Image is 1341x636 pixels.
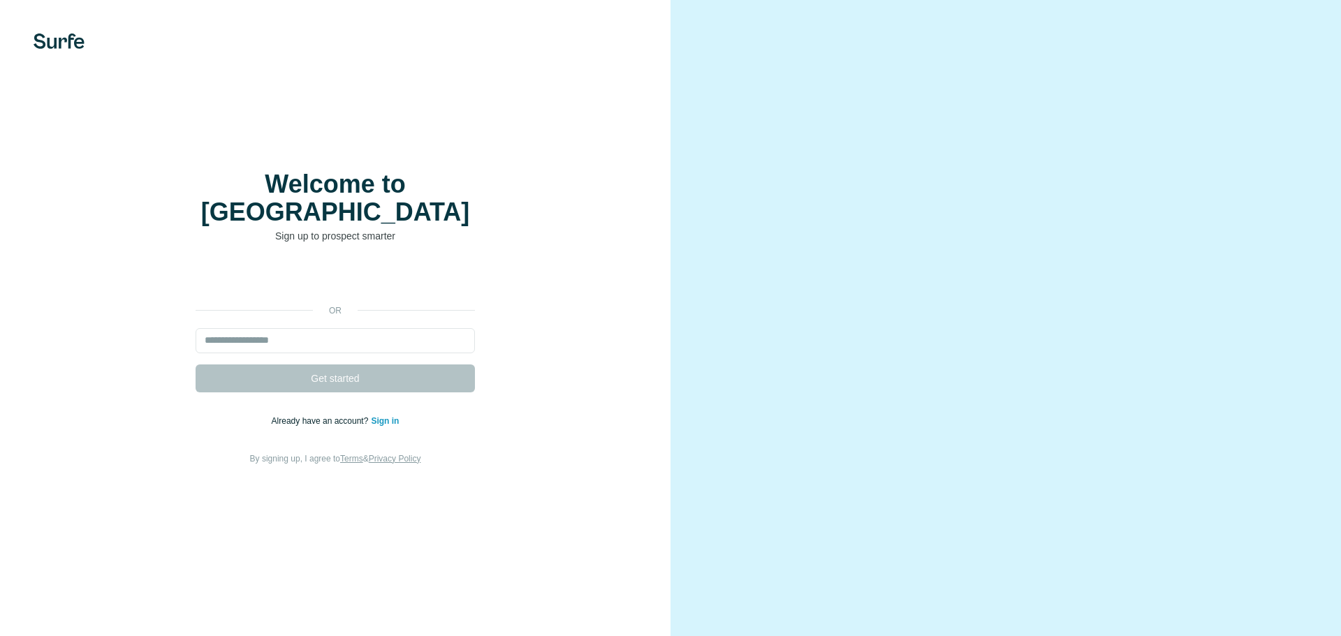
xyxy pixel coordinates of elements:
[250,454,421,464] span: By signing up, I agree to &
[369,454,421,464] a: Privacy Policy
[313,304,358,317] p: or
[371,416,399,426] a: Sign in
[196,170,475,226] h1: Welcome to [GEOGRAPHIC_DATA]
[189,264,482,295] iframe: Bouton "Se connecter avec Google"
[34,34,85,49] img: Surfe's logo
[340,454,363,464] a: Terms
[196,229,475,243] p: Sign up to prospect smarter
[272,416,372,426] span: Already have an account?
